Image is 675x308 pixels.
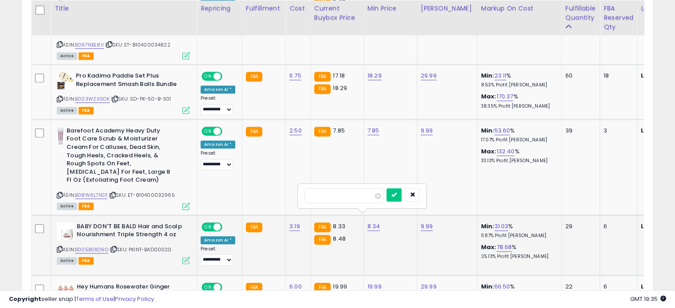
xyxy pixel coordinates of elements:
div: Markup on Cost [481,4,558,13]
a: 2.50 [289,126,302,135]
span: 17.18 [333,71,345,80]
small: FBA [314,84,331,94]
a: 53.60 [494,126,510,135]
p: 25.13% Profit [PERSON_NAME] [481,253,555,260]
a: Privacy Policy [115,295,154,303]
div: Amazon AI * [201,86,235,94]
div: 3 [604,127,630,135]
a: 29.99 [421,71,437,80]
span: OFF [221,128,235,135]
div: ASIN: [57,72,190,113]
a: 9.99 [421,222,433,231]
a: Terms of Use [76,295,114,303]
span: FBA [79,257,94,265]
div: Preset: [201,150,235,170]
span: All listings currently available for purchase on Amazon [57,107,77,114]
span: ON [202,223,213,230]
span: 8.48 [333,234,346,243]
div: Amazon AI * [201,236,235,244]
strong: Copyright [9,295,41,303]
div: % [481,243,555,260]
span: All listings currently available for purchase on Amazon [57,52,77,60]
span: 7.85 [333,126,345,135]
small: FBA [246,72,262,82]
p: 33.13% Profit [PERSON_NAME] [481,158,555,164]
a: 78.68 [497,243,512,252]
b: BABY DON'T BE BALD Hair and Scalp Nourishment Triple Strength 4 oz [77,222,185,241]
p: 8.53% Profit [PERSON_NAME] [481,82,555,88]
div: Fulfillable Quantity [565,4,596,23]
div: Fulfillment [246,4,282,13]
div: % [481,127,555,143]
div: % [481,93,555,109]
span: 8.33 [333,222,345,230]
a: B08W6L7ND1 [75,191,107,199]
a: 9.99 [421,126,433,135]
div: ASIN: [57,222,190,264]
div: % [481,222,555,239]
small: FBA [314,72,331,82]
span: | SKU: SD-PK-50-B-301 [111,95,171,102]
b: Barefoot Academy Heavy Duty Foot Care Scrub & Moisturizer Cream For Calluses, Dead Skin, Tough He... [67,127,174,187]
a: 31.03 [494,222,509,231]
div: Title [55,4,193,13]
span: 2025-09-10 19:35 GMT [630,295,666,303]
span: ON [202,73,213,80]
small: FBA [314,235,331,245]
a: 3.19 [289,222,300,231]
span: FBA [79,52,94,60]
small: FBA [314,127,331,136]
div: [PERSON_NAME] [421,4,474,13]
a: 23.11 [494,71,507,80]
b: Min: [481,222,494,230]
a: B0971KBL8V [75,41,104,49]
div: Preset: [201,95,235,115]
span: | SKU: ET-810400034822 [105,41,170,48]
div: 6 [604,222,630,230]
small: FBA [314,222,331,232]
div: 60 [565,72,593,80]
span: ON [202,128,213,135]
b: Max: [481,147,497,156]
span: FBA [79,203,94,210]
p: 11.87% Profit [PERSON_NAME] [481,233,555,239]
img: 517w3t6HviL._SL40_.jpg [57,72,74,90]
span: | SKU: PKINT-BAD00020 [110,246,172,253]
div: Cost [289,4,307,13]
span: OFF [221,223,235,230]
div: Current Buybox Price [314,4,360,23]
img: 31pWGb124XL._SL40_.jpg [57,222,75,240]
div: seller snap | | [9,295,154,304]
b: Max: [481,243,497,251]
a: B003WZ39DK [75,95,110,103]
span: 18.29 [333,84,347,92]
span: FBA [79,107,94,114]
div: Repricing [201,4,238,13]
div: 39 [565,127,593,135]
span: All listings currently available for purchase on Amazon [57,203,77,210]
small: FBA [246,222,262,232]
div: 18 [604,72,630,80]
th: The percentage added to the cost of goods (COGS) that forms the calculator for Min & Max prices. [477,0,561,35]
img: 31GXbSXVKbL._SL40_.jpg [57,127,64,144]
a: 8.34 [367,222,380,231]
a: 18.29 [367,71,382,80]
b: Pro Kadima Paddle Set Plus Replacement Smash Balls Bundle [76,72,184,90]
a: 132.40 [497,147,515,156]
p: 17.07% Profit [PERSON_NAME] [481,137,555,143]
div: % [481,72,555,88]
a: 6.75 [289,71,301,80]
b: Max: [481,92,497,101]
div: Min Price [367,4,413,13]
span: All listings currently available for purchase on Amazon [57,257,77,265]
div: Amazon AI * [201,140,235,148]
p: 38.35% Profit [PERSON_NAME] [481,103,555,109]
span: OFF [221,73,235,80]
b: Min: [481,71,494,80]
div: Preset: [201,246,235,266]
a: 170.37 [497,92,513,101]
b: Min: [481,126,494,135]
span: | SKU: ET-810400032965 [109,191,175,199]
div: 29 [565,222,593,230]
div: FBA Reserved Qty [604,4,633,32]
